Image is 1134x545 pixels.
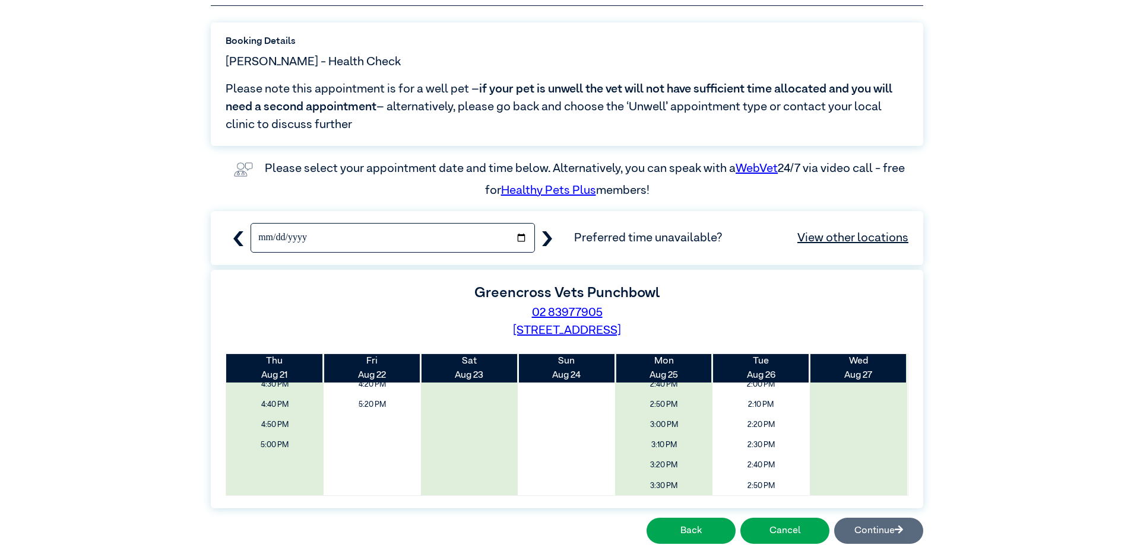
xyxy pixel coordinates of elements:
a: WebVet [736,162,778,174]
label: Booking Details [226,34,908,49]
span: Please note this appointment is for a well pet – – alternatively, please go back and choose the ‘... [226,80,908,133]
span: 4:20 PM [328,376,417,393]
span: [PERSON_NAME] - Health Check [226,53,401,71]
span: 2:50 PM [619,396,708,413]
span: 4:40 PM [230,396,319,413]
th: Aug 26 [712,354,810,383]
span: 2:30 PM [717,436,806,454]
a: 02 83977905 [532,307,603,318]
th: Aug 23 [421,354,518,383]
a: View other locations [797,229,908,247]
span: 5:20 PM [328,396,417,413]
span: 2:00 PM [717,376,806,393]
span: 3:20 PM [619,457,708,474]
label: Greencross Vets Punchbowl [474,286,660,300]
th: Aug 21 [226,354,324,383]
span: 3:10 PM [619,436,708,454]
span: 2:40 PM [619,376,708,393]
label: Please select your appointment date and time below. Alternatively, you can speak with a 24/7 via ... [265,162,907,196]
a: [STREET_ADDRESS] [513,324,621,336]
span: 2:50 PM [717,477,806,495]
img: vet [229,158,258,181]
span: 3:30 PM [619,477,708,495]
th: Aug 24 [518,354,615,383]
a: Healthy Pets Plus [501,184,596,196]
span: 4:30 PM [230,376,319,393]
span: 4:50 PM [230,416,319,434]
th: Aug 22 [324,354,421,383]
span: 3:00 PM [619,416,708,434]
span: if your pet is unwell the vet will not have sufficient time allocated and you will need a second ... [226,83,892,113]
span: 2:40 PM [717,457,806,474]
span: 2:20 PM [717,416,806,434]
button: Cancel [740,518,829,544]
span: 2:10 PM [717,396,806,413]
button: Back [647,518,736,544]
span: 5:00 PM [230,436,319,454]
th: Aug 25 [615,354,712,383]
th: Aug 27 [810,354,907,383]
span: Preferred time unavailable? [574,229,908,247]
